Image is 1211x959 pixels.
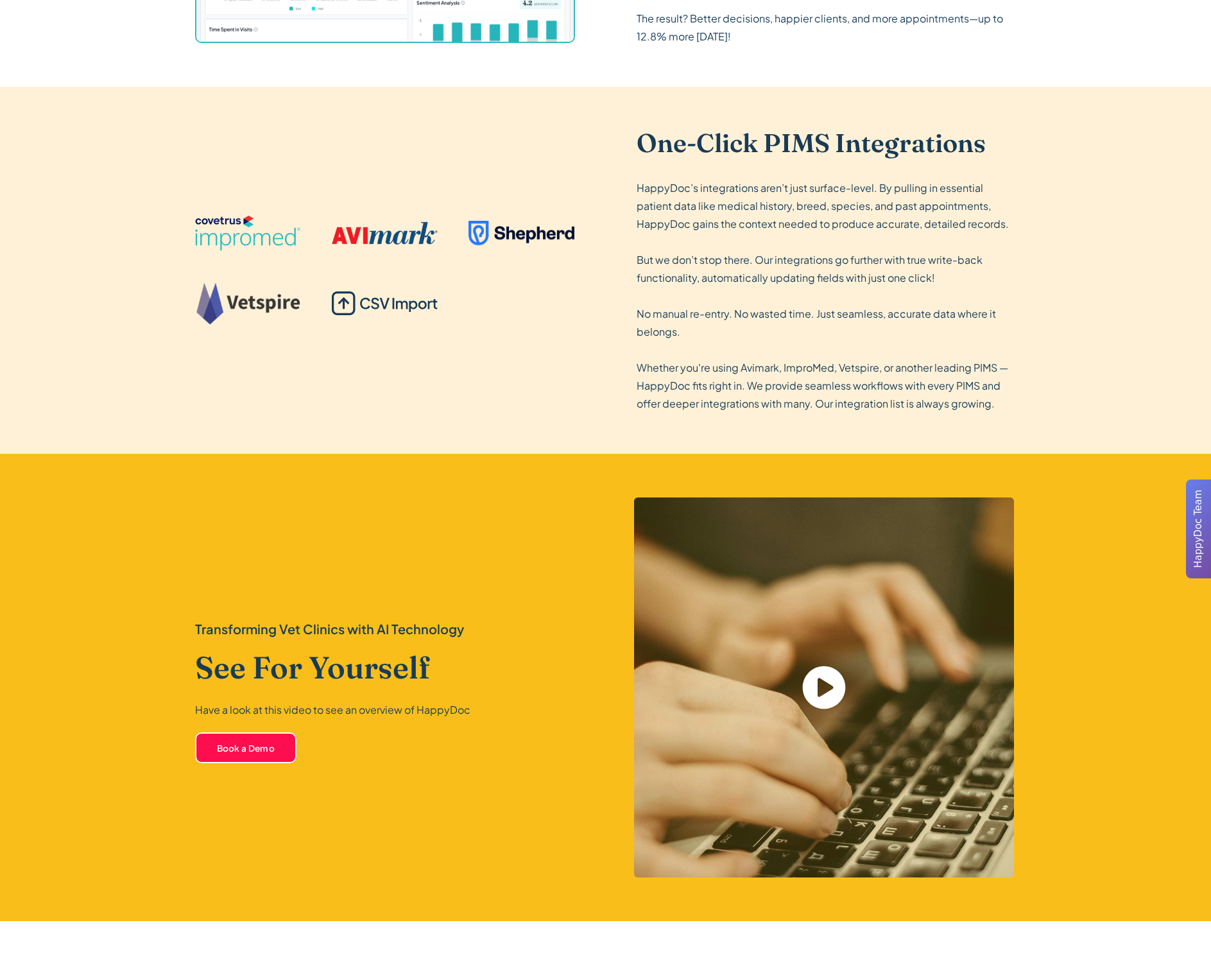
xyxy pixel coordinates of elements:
div: Transforming Vet Clinics with AI Technology [195,619,580,639]
h3: One-Click PIMS Integrations [637,128,1017,159]
a: Book a Demo [195,732,297,763]
p: HappyDoc’s integrations aren’t just surface-level. By pulling in essential patient data like medi... [637,179,1017,413]
a: open lightbox [631,495,1017,880]
img: Shepherd Logo [468,221,574,246]
img: AVImark logo [332,221,438,245]
p: Have a look at this video to see an overview of HappyDoc [195,701,580,719]
img: Impromed Logo [195,215,301,251]
h2: See For Yourself [195,649,580,686]
img: Vetspire Logo [195,282,301,325]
